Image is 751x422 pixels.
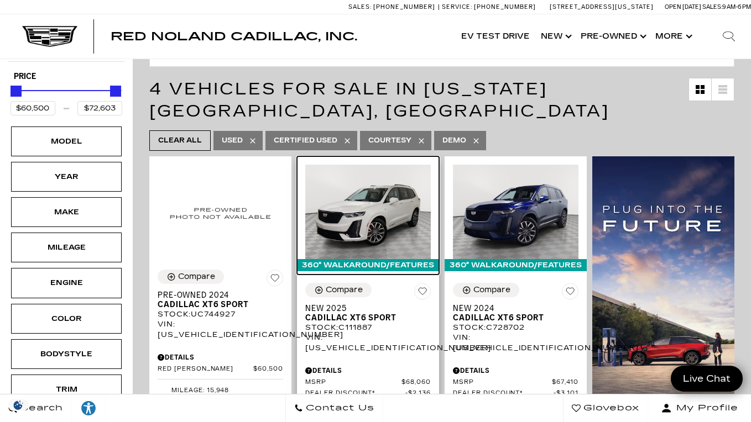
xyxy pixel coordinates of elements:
[552,378,578,387] span: $67,410
[722,3,751,10] span: 9 AM-6 PM
[672,400,738,416] span: My Profile
[405,389,431,398] span: $2,136
[305,378,431,387] a: MSRP $68,060
[438,4,539,10] a: Service: [PHONE_NUMBER]
[414,283,431,304] button: Save Vehicle
[648,394,751,422] button: Open user profile menu
[77,101,122,115] input: Maximum
[253,365,283,373] span: $60,500
[677,372,736,385] span: Live Chat
[297,259,439,271] div: 360° WalkAround/Features
[11,82,122,115] div: Price
[158,291,283,309] a: Pre-Owned 2024Cadillac XT6 Sport
[562,283,578,304] button: Save Vehicle
[581,400,639,416] span: Glovebox
[453,366,578,376] div: Pricing Details - New 2024 Cadillac XT6 Sport
[305,323,431,333] div: Stock : C111887
[348,3,372,10] span: Sales:
[535,14,575,59] a: New
[39,348,94,360] div: Bodystyle
[14,72,119,82] h5: Price
[445,259,587,271] div: 360° WalkAround/Features
[453,313,570,323] span: Cadillac XT6 Sport
[158,352,283,362] div: Pricing Details - Pre-Owned 2024 Cadillac XT6 Sport
[707,14,751,59] div: Search
[17,400,63,416] span: Search
[453,378,552,387] span: MSRP
[39,171,94,183] div: Year
[453,323,578,333] div: Stock : C728702
[178,272,215,282] div: Compare
[305,283,372,297] button: Compare Vehicle
[72,400,105,416] div: Explore your accessibility options
[305,378,401,387] span: MSRP
[11,101,55,115] input: Minimum
[453,389,554,398] span: Dealer Discount*
[158,300,275,309] span: Cadillac XT6 Sport
[111,30,357,43] span: Red Noland Cadillac, Inc.
[373,3,435,10] span: [PHONE_NUMBER]
[158,270,224,284] button: Compare Vehicle
[401,378,431,387] span: $68,060
[6,399,31,411] img: Opt-Out Icon
[11,197,122,227] div: MakeMake
[285,394,383,422] a: Contact Us
[39,277,94,289] div: Engine
[671,366,743,392] a: Live Chat
[368,134,411,147] span: Courtesy
[453,283,519,297] button: Compare Vehicle
[474,3,536,10] span: [PHONE_NUMBER]
[39,313,94,325] div: Color
[665,3,701,10] span: Open [DATE]
[222,134,243,147] span: Used
[6,399,31,411] section: Click to Open Cookie Consent Modal
[110,86,121,97] div: Maximum Price
[305,304,431,323] a: New 2025Cadillac XT6 Sport
[453,389,578,398] a: Dealer Discount* $3,101
[453,333,578,352] div: VIN: [US_VEHICLE_IDENTIFICATION_NUMBER]
[11,233,122,262] div: MileageMileage
[305,389,431,398] a: Dealer Discount* $2,136
[453,165,578,259] img: 2024 Cadillac XT6 Sport
[267,270,283,291] button: Save Vehicle
[39,135,94,147] div: Model
[72,394,106,422] a: Explore your accessibility options
[305,304,423,313] span: New 2025
[158,385,283,396] li: Mileage: 15,948
[473,285,510,295] div: Compare
[326,285,363,295] div: Compare
[550,3,654,10] a: [STREET_ADDRESS][US_STATE]
[305,389,405,398] span: Dealer Discount*
[453,304,570,313] span: New 2024
[575,14,650,59] a: Pre-Owned
[11,162,122,192] div: YearYear
[149,79,609,121] span: 4 Vehicles for Sale in [US_STATE][GEOGRAPHIC_DATA], [GEOGRAPHIC_DATA]
[11,126,122,156] div: ModelModel
[158,319,283,339] div: VIN: [US_VEHICLE_IDENTIFICATION_NUMBER]
[11,304,122,334] div: ColorColor
[11,86,22,97] div: Minimum Price
[650,14,696,59] button: More
[158,365,253,373] span: Red [PERSON_NAME]
[39,383,94,395] div: Trim
[22,26,77,47] img: Cadillac Dark Logo with Cadillac White Text
[305,165,431,259] img: 2025 Cadillac XT6 Sport
[554,389,578,398] span: $3,101
[442,3,472,10] span: Service:
[456,14,535,59] a: EV Test Drive
[453,378,578,387] a: MSRP $67,410
[305,313,423,323] span: Cadillac XT6 Sport
[158,165,283,261] img: 2024 Cadillac XT6 Sport
[305,333,431,352] div: VIN: [US_VEHICLE_IDENTIFICATION_NUMBER]
[442,134,466,147] span: Demo
[274,134,337,147] span: Certified Used
[39,241,94,254] div: Mileage
[348,4,438,10] a: Sales: [PHONE_NUMBER]
[11,339,122,369] div: BodystyleBodystyle
[303,400,374,416] span: Contact Us
[158,134,202,147] span: Clear All
[158,309,283,319] div: Stock : UC744927
[305,366,431,376] div: Pricing Details - New 2025 Cadillac XT6 Sport
[689,78,711,101] a: Grid View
